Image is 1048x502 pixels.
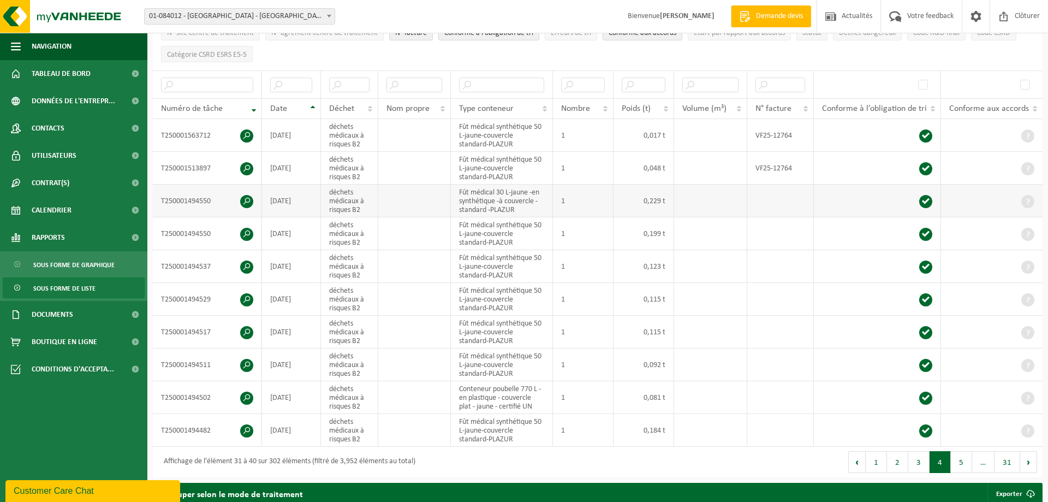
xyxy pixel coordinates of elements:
[930,451,951,473] button: 4
[153,185,262,217] td: T250001494550
[451,381,553,414] td: Conteneur poubelle 770 L - en plastique - couvercle plat - jaune - certifié UN
[553,414,614,447] td: 1
[153,119,262,152] td: T250001563712
[386,104,430,113] span: Nom propre
[262,119,321,152] td: [DATE]
[553,152,614,185] td: 1
[561,104,590,113] span: Nombre
[321,250,378,283] td: déchets médicaux à risques B2
[614,283,674,316] td: 0,115 t
[32,356,114,383] span: Conditions d'accepta...
[614,381,674,414] td: 0,081 t
[3,277,145,298] a: Sous forme de liste
[262,414,321,447] td: [DATE]
[622,104,651,113] span: Poids (t)
[32,60,91,87] span: Tableau de bord
[908,451,930,473] button: 3
[951,451,972,473] button: 5
[321,185,378,217] td: déchets médicaux à risques B2
[32,142,76,169] span: Utilisateurs
[329,104,354,113] span: Déchet
[262,283,321,316] td: [DATE]
[614,250,674,283] td: 0,123 t
[747,152,814,185] td: VF25-12764
[887,451,908,473] button: 2
[5,478,182,502] iframe: chat widget
[32,33,72,60] span: Navigation
[848,451,866,473] button: Previous
[451,119,553,152] td: Fût médical synthétique 50 L-jaune-couvercle standard-PLAZUR
[32,301,73,328] span: Documents
[33,278,96,299] span: Sous forme de liste
[755,104,791,113] span: N° facture
[972,451,995,473] span: …
[167,51,247,59] span: Catégorie CSRD ESRS E5-5
[262,349,321,381] td: [DATE]
[262,250,321,283] td: [DATE]
[553,119,614,152] td: 1
[451,349,553,381] td: Fût médical synthétique 50 L-jaune-couvercle standard-PLAZUR
[553,381,614,414] td: 1
[32,115,64,142] span: Contacts
[459,104,514,113] span: Type conteneur
[153,381,262,414] td: T250001494502
[949,104,1029,113] span: Conforme aux accords
[262,381,321,414] td: [DATE]
[451,152,553,185] td: Fût médical synthétique 50 L-jaune-couvercle standard-PLAZUR
[161,104,223,113] span: Numéro de tâche
[262,316,321,349] td: [DATE]
[158,452,415,472] div: Affichage de l'élément 31 à 40 sur 302 éléments (filtré de 3,952 éléments au total)
[553,250,614,283] td: 1
[153,349,262,381] td: T250001494511
[321,316,378,349] td: déchets médicaux à risques B2
[660,12,714,20] strong: [PERSON_NAME]
[32,169,69,197] span: Contrat(s)
[153,414,262,447] td: T250001494482
[553,217,614,250] td: 1
[731,5,811,27] a: Demande devis
[32,197,72,224] span: Calendrier
[262,185,321,217] td: [DATE]
[614,217,674,250] td: 0,199 t
[321,349,378,381] td: déchets médicaux à risques B2
[451,185,553,217] td: Fût médical 30 L-jaune -en synthétique -à couvercle -standard -PLAZUR
[153,316,262,349] td: T250001494517
[753,11,806,22] span: Demande devis
[451,414,553,447] td: Fût médical synthétique 50 L-jaune-couvercle standard-PLAZUR
[553,349,614,381] td: 1
[153,217,262,250] td: T250001494550
[153,152,262,185] td: T250001513897
[262,152,321,185] td: [DATE]
[451,217,553,250] td: Fût médical synthétique 50 L-jaune-couvercle standard-PLAZUR
[144,8,335,25] span: 01-084012 - UNIVERSITE DE LIÈGE - ULG - LIÈGE
[153,250,262,283] td: T250001494537
[822,104,927,113] span: Conforme à l’obligation de tri
[321,217,378,250] td: déchets médicaux à risques B2
[321,283,378,316] td: déchets médicaux à risques B2
[553,185,614,217] td: 1
[161,46,253,62] button: Catégorie CSRD ESRS E5-5Catégorie CSRD ESRS E5-5: Activate to sort
[614,119,674,152] td: 0,017 t
[614,349,674,381] td: 0,092 t
[32,224,65,251] span: Rapports
[747,119,814,152] td: VF25-12764
[33,255,115,275] span: Sous forme de graphique
[321,414,378,447] td: déchets médicaux à risques B2
[321,381,378,414] td: déchets médicaux à risques B2
[451,250,553,283] td: Fût médical synthétique 50 L-jaune-couvercle standard-PLAZUR
[614,414,674,447] td: 0,184 t
[145,9,335,24] span: 01-084012 - UNIVERSITE DE LIÈGE - ULG - LIÈGE
[32,87,115,115] span: Données de l'entrepr...
[866,451,887,473] button: 1
[451,316,553,349] td: Fût médical synthétique 50 L-jaune-couvercle standard-PLAZUR
[614,316,674,349] td: 0,115 t
[614,185,674,217] td: 0,229 t
[553,316,614,349] td: 1
[3,254,145,275] a: Sous forme de graphique
[153,283,262,316] td: T250001494529
[321,152,378,185] td: déchets médicaux à risques B2
[1020,451,1037,473] button: Next
[262,217,321,250] td: [DATE]
[32,328,97,356] span: Boutique en ligne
